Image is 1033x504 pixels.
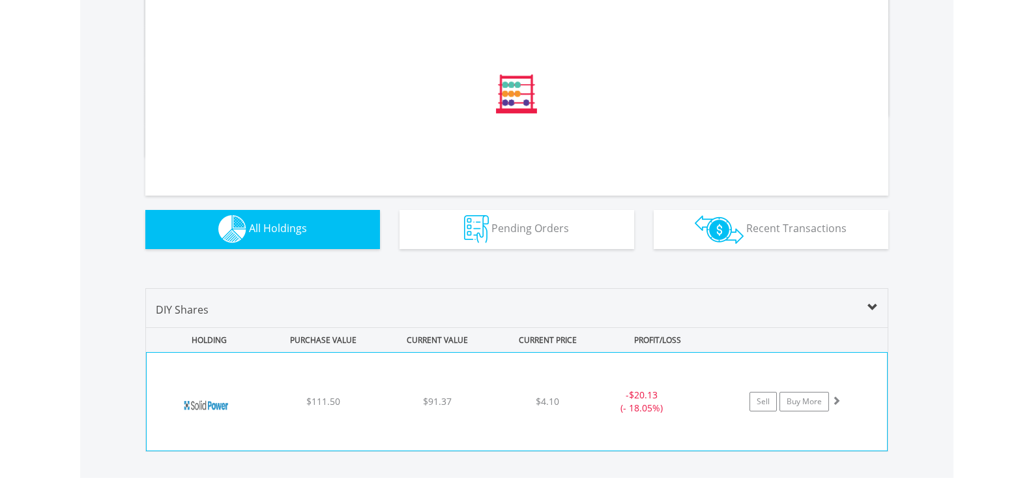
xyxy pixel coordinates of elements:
[536,395,559,408] span: $4.10
[491,221,569,235] span: Pending Orders
[749,392,777,411] a: Sell
[592,389,690,415] div: - (- 18.05%)
[746,221,847,235] span: Recent Transactions
[400,210,634,249] button: Pending Orders
[249,221,307,235] span: All Holdings
[464,215,489,243] img: pending_instructions-wht.png
[145,210,380,249] button: All Holdings
[147,328,265,352] div: HOLDING
[779,392,829,411] a: Buy More
[268,328,379,352] div: PURCHASE VALUE
[602,328,714,352] div: PROFIT/LOSS
[423,395,452,408] span: $91.37
[495,328,599,352] div: CURRENT PRICE
[153,369,265,447] img: EQU.US.SLDP.png
[156,303,209,317] span: DIY Shares
[695,215,744,244] img: transactions-zar-wht.png
[218,215,246,243] img: holdings-wht.png
[654,210,888,249] button: Recent Transactions
[382,328,493,352] div: CURRENT VALUE
[306,395,340,408] span: $111.50
[629,389,658,401] span: $20.13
